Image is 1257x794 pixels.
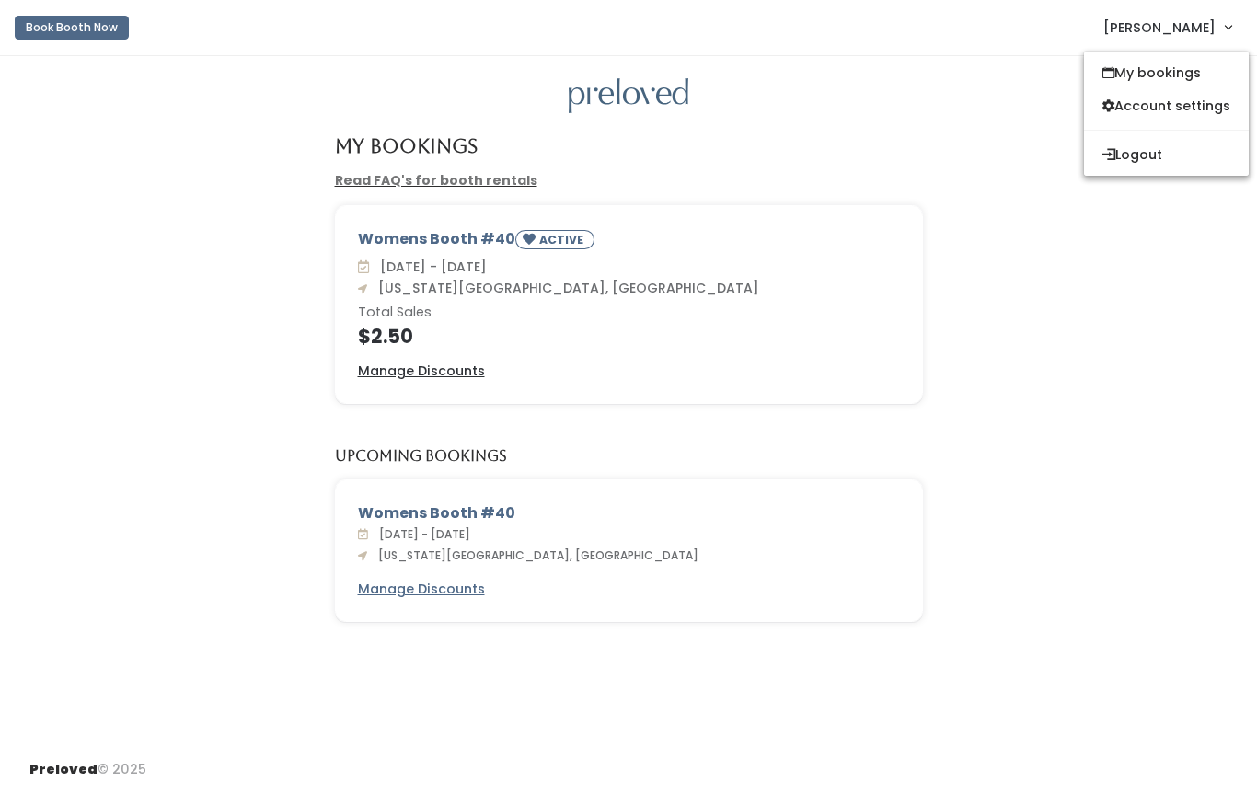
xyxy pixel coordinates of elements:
span: [PERSON_NAME] [1103,17,1216,38]
a: My bookings [1084,56,1249,89]
button: Book Booth Now [15,16,129,40]
a: Book Booth Now [15,7,129,48]
u: Manage Discounts [358,580,485,598]
button: Logout [1084,138,1249,171]
img: preloved logo [569,78,688,114]
a: Manage Discounts [358,580,485,599]
h5: Upcoming Bookings [335,448,507,465]
h4: $2.50 [358,326,900,347]
h4: My Bookings [335,135,478,156]
u: Manage Discounts [358,362,485,380]
h6: Total Sales [358,305,900,320]
div: Womens Booth #40 [358,502,900,524]
small: ACTIVE [539,232,587,247]
a: [PERSON_NAME] [1085,7,1250,47]
span: [US_STATE][GEOGRAPHIC_DATA], [GEOGRAPHIC_DATA] [371,547,698,563]
a: Read FAQ's for booth rentals [335,171,537,190]
div: © 2025 [29,745,146,779]
a: Manage Discounts [358,362,485,381]
span: [DATE] - [DATE] [372,526,470,542]
span: [US_STATE][GEOGRAPHIC_DATA], [GEOGRAPHIC_DATA] [371,279,759,297]
span: Preloved [29,760,98,778]
a: Account settings [1084,89,1249,122]
div: Womens Booth #40 [358,228,900,257]
span: [DATE] - [DATE] [373,258,487,276]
